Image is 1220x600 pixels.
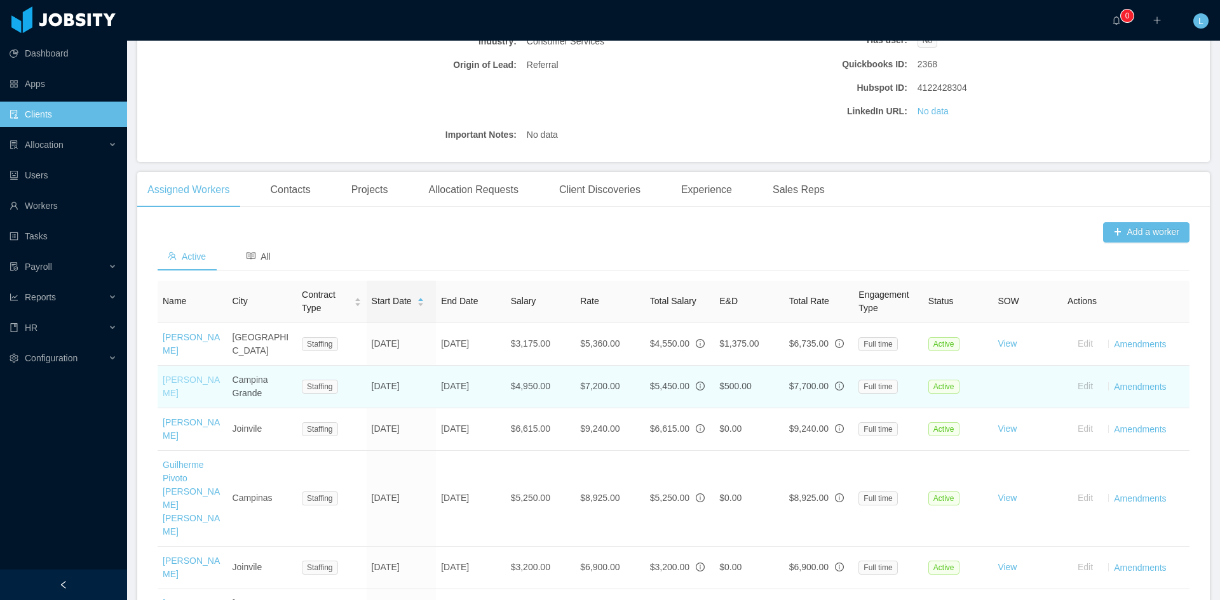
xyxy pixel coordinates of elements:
[918,58,937,71] span: 2368
[696,339,705,348] span: info-circle
[436,408,506,451] td: [DATE]
[719,493,742,503] span: $0.00
[354,297,361,300] i: icon: caret-up
[227,451,297,547] td: Campinas
[858,422,897,436] span: Full time
[10,163,117,188] a: icon: robotUsers
[10,140,18,149] i: icon: solution
[789,493,829,503] span: $8,925.00
[163,460,220,537] a: Guilherme Pivoto [PERSON_NAME] [PERSON_NAME]
[928,491,959,505] span: Active
[835,493,844,502] span: info-circle
[527,58,559,72] span: Referral
[1114,338,1166,349] a: Amendments
[10,323,18,332] i: icon: book
[575,408,645,451] td: $9,240.00
[858,561,897,575] span: Full time
[354,301,361,305] i: icon: caret-down
[1112,16,1121,25] i: icon: bell
[650,296,696,306] span: Total Salary
[918,105,949,118] a: No data
[575,451,645,547] td: $8,925.00
[928,380,959,394] span: Active
[506,547,576,589] td: $3,200.00
[233,296,248,306] span: City
[25,292,56,302] span: Reports
[227,366,297,408] td: Campina Grande
[998,338,1017,349] a: View
[163,296,186,306] span: Name
[1067,296,1097,306] span: Actions
[10,354,18,363] i: icon: setting
[302,491,337,505] span: Staffing
[168,251,206,262] span: Active
[10,223,117,249] a: icon: profileTasks
[25,140,64,150] span: Allocation
[998,423,1017,434] a: View
[302,380,337,394] span: Staffing
[719,381,752,391] span: $500.00
[1103,222,1189,243] button: icon: plusAdd a worker
[341,172,398,208] div: Projects
[719,423,742,434] span: $0.00
[789,423,829,434] span: $9,240.00
[575,547,645,589] td: $6,900.00
[331,35,517,48] b: Industry:
[858,491,897,505] span: Full time
[835,339,844,348] span: info-circle
[417,297,424,300] i: icon: caret-up
[302,337,337,351] span: Staffing
[549,172,651,208] div: Client Discoveries
[436,366,506,408] td: [DATE]
[25,323,37,333] span: HR
[302,288,349,315] span: Contract Type
[10,71,117,97] a: icon: appstoreApps
[436,451,506,547] td: [DATE]
[261,172,321,208] div: Contacts
[527,128,558,142] span: No data
[789,338,829,349] span: $6,735.00
[354,296,362,305] div: Sort
[575,323,645,366] td: $5,360.00
[835,382,844,390] span: info-circle
[858,337,897,351] span: Full time
[722,105,907,118] b: LinkedIn URL:
[580,296,599,306] span: Rate
[163,375,220,398] a: [PERSON_NAME]
[1067,557,1103,578] button: Edit
[928,422,959,436] span: Active
[835,563,844,571] span: info-circle
[1114,423,1166,434] a: Amendments
[1114,381,1166,391] a: Amendments
[367,547,437,589] td: [DATE]
[650,493,689,503] span: $5,250.00
[998,493,1017,503] a: View
[163,332,220,356] a: [PERSON_NAME]
[650,562,689,572] span: $3,200.00
[1114,562,1166,572] a: Amendments
[227,408,297,451] td: Joinvile
[789,381,829,391] span: $7,700.00
[227,547,297,589] td: Joinvile
[650,423,689,434] span: $6,615.00
[835,424,844,433] span: info-circle
[10,41,117,66] a: icon: pie-chartDashboard
[575,366,645,408] td: $7,200.00
[372,295,412,308] span: Start Date
[367,323,437,366] td: [DATE]
[789,296,829,306] span: Total Rate
[227,323,297,366] td: [GEOGRAPHIC_DATA]
[302,561,337,575] span: Staffing
[506,366,576,408] td: $4,950.00
[696,382,705,390] span: info-circle
[928,296,954,306] span: Status
[10,262,18,271] i: icon: file-protect
[858,380,897,394] span: Full time
[506,408,576,451] td: $6,615.00
[247,251,271,262] span: All
[1121,10,1134,22] sup: 0
[1067,334,1103,354] button: Edit
[436,323,506,366] td: [DATE]
[163,417,220,441] a: [PERSON_NAME]
[331,58,517,72] b: Origin of Lead:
